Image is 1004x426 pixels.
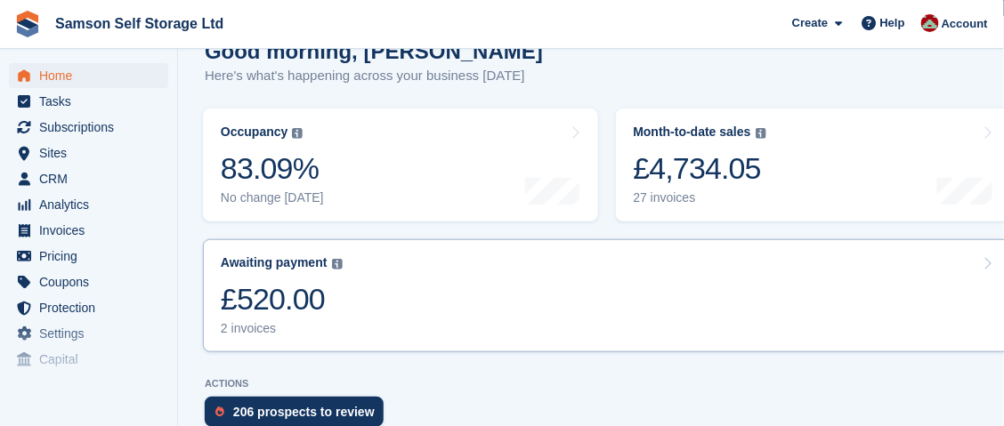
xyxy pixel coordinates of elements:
[9,192,168,217] a: menu
[221,281,343,317] div: £520.00
[39,192,146,217] span: Analytics
[39,166,146,191] span: CRM
[39,244,146,269] span: Pricing
[9,269,168,294] a: menu
[634,150,766,187] div: £4,734.05
[9,218,168,243] a: menu
[221,190,324,205] div: No change [DATE]
[332,259,343,269] img: icon-info-grey-7440780725fd019a000dd9b08b2336e03edf1995a4989e88bcd33f0948082b44.svg
[205,66,543,86] p: Here's what's happening across your business [DATE]
[39,89,146,114] span: Tasks
[39,63,146,88] span: Home
[233,405,375,419] div: 206 prospects to review
[9,347,168,372] a: menu
[9,89,168,114] a: menu
[9,115,168,140] a: menu
[756,128,766,139] img: icon-info-grey-7440780725fd019a000dd9b08b2336e03edf1995a4989e88bcd33f0948082b44.svg
[921,14,939,32] img: Ian
[9,295,168,320] a: menu
[292,128,303,139] img: icon-info-grey-7440780725fd019a000dd9b08b2336e03edf1995a4989e88bcd33f0948082b44.svg
[880,14,905,32] span: Help
[221,125,287,140] div: Occupancy
[9,244,168,269] a: menu
[221,255,328,270] div: Awaiting payment
[39,321,146,346] span: Settings
[942,15,988,33] span: Account
[39,218,146,243] span: Invoices
[48,9,231,38] a: Samson Self Storage Ltd
[9,141,168,165] a: menu
[9,63,168,88] a: menu
[9,166,168,191] a: menu
[39,347,146,372] span: Capital
[221,321,343,336] div: 2 invoices
[39,295,146,320] span: Protection
[634,190,766,205] div: 27 invoices
[39,115,146,140] span: Subscriptions
[634,125,751,140] div: Month-to-date sales
[205,39,543,63] h1: Good morning, [PERSON_NAME]
[9,321,168,346] a: menu
[14,11,41,37] img: stora-icon-8386f47178a22dfd0bd8f6a31ec36ba5ce8667c1dd55bd0f319d3a0aa187defe.svg
[792,14,828,32] span: Create
[203,109,598,221] a: Occupancy 83.09% No change [DATE]
[39,269,146,294] span: Coupons
[39,141,146,165] span: Sites
[215,406,224,417] img: prospect-51fa495bee0391a8d652442698ab0144808aea92771e9ea1ae160a38d050c398.svg
[221,150,324,187] div: 83.09%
